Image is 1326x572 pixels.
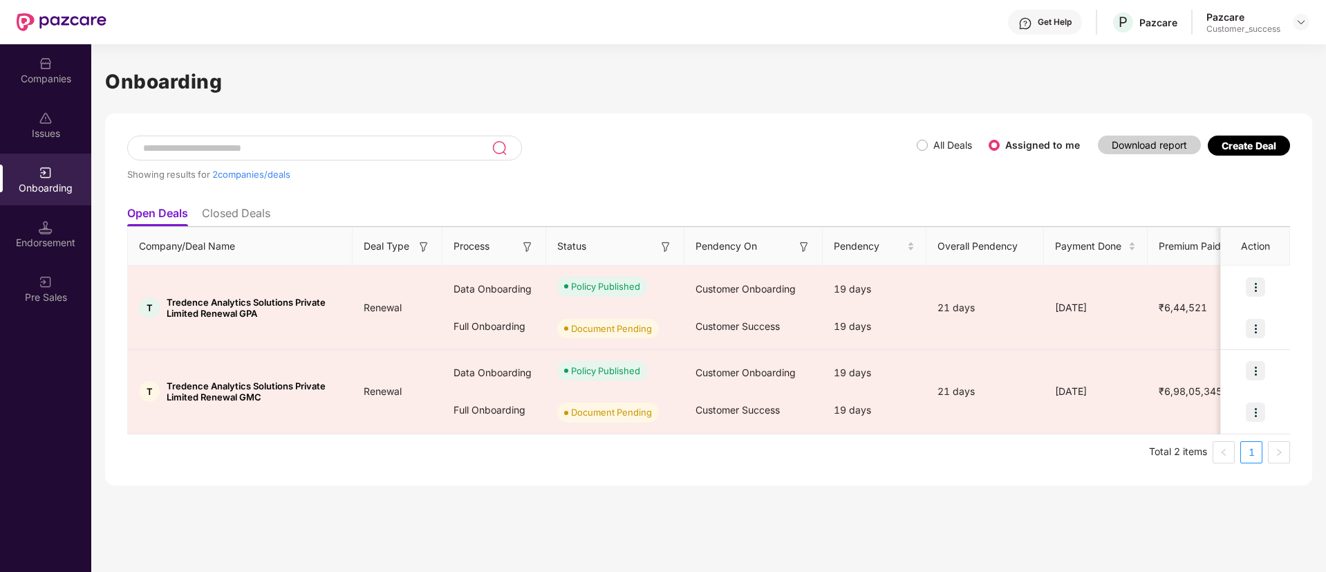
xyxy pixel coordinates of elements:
div: Document Pending [571,405,652,419]
span: Deal Type [364,239,409,254]
div: 19 days [823,354,926,391]
img: icon [1246,277,1265,297]
div: Pazcare [1206,10,1280,24]
div: Full Onboarding [442,308,546,345]
div: T [139,381,160,402]
span: Customer Success [695,320,780,332]
img: svg+xml;base64,PHN2ZyB3aWR0aD0iMTYiIGhlaWdodD0iMTYiIHZpZXdCb3g9IjAgMCAxNiAxNiIgZmlsbD0ibm9uZSIgeG... [417,240,431,254]
span: P [1119,14,1128,30]
th: Overall Pendency [926,228,1044,266]
img: svg+xml;base64,PHN2ZyB3aWR0aD0iMTYiIGhlaWdodD0iMTYiIHZpZXdCb3g9IjAgMCAxNiAxNiIgZmlsbD0ibm9uZSIgeG... [797,240,811,254]
div: Policy Published [571,364,640,378]
div: Get Help [1038,17,1072,28]
div: T [139,297,160,318]
img: svg+xml;base64,PHN2ZyB3aWR0aD0iMTQuNSIgaGVpZ2h0PSIxNC41IiB2aWV3Qm94PSIwIDAgMTYgMTYiIGZpbGw9Im5vbm... [39,221,53,234]
div: [DATE] [1044,384,1148,399]
th: Company/Deal Name [128,228,353,266]
li: Closed Deals [202,206,270,226]
div: Data Onboarding [442,270,546,308]
div: Customer_success [1206,24,1280,35]
span: Customer Onboarding [695,283,796,295]
div: Full Onboarding [442,391,546,429]
img: svg+xml;base64,PHN2ZyBpZD0iRHJvcGRvd24tMzJ4MzIiIHhtbG5zPSJodHRwOi8vd3d3LnczLm9yZy8yMDAwL3N2ZyIgd2... [1296,17,1307,28]
h1: Onboarding [105,66,1312,97]
img: icon [1246,361,1265,380]
span: Customer Onboarding [695,367,796,378]
th: Premium Paid [1148,228,1238,266]
li: Open Deals [127,206,188,226]
span: Pendency [834,239,904,254]
th: Pendency [823,228,926,266]
img: svg+xml;base64,PHN2ZyB3aWR0aD0iMTYiIGhlaWdodD0iMTYiIHZpZXdCb3g9IjAgMCAxNiAxNiIgZmlsbD0ibm9uZSIgeG... [521,240,534,254]
span: Customer Success [695,404,780,416]
img: svg+xml;base64,PHN2ZyBpZD0iSXNzdWVzX2Rpc2FibGVkIiB4bWxucz0iaHR0cDovL3d3dy53My5vcmcvMjAwMC9zdmciIH... [39,111,53,125]
span: right [1275,448,1283,456]
div: 19 days [823,270,926,308]
div: Showing results for [127,169,917,180]
img: svg+xml;base64,PHN2ZyB3aWR0aD0iMTYiIGhlaWdodD0iMTYiIHZpZXdCb3g9IjAgMCAxNiAxNiIgZmlsbD0ibm9uZSIgeG... [659,240,673,254]
img: icon [1246,403,1265,422]
span: Process [454,239,489,254]
span: ₹6,98,05,345 [1148,385,1233,397]
li: 1 [1240,441,1262,463]
span: Pendency On [695,239,757,254]
div: 21 days [926,300,1044,315]
img: svg+xml;base64,PHN2ZyBpZD0iSGVscC0zMngzMiIgeG1sbnM9Imh0dHA6Ly93d3cudzMub3JnLzIwMDAvc3ZnIiB3aWR0aD... [1018,17,1032,30]
li: Previous Page [1213,441,1235,463]
span: Renewal [353,385,413,397]
a: 1 [1241,442,1262,463]
button: Download report [1098,136,1201,154]
img: New Pazcare Logo [17,13,106,31]
span: Tredence Analytics Solutions Private Limited Renewal GPA [167,297,342,319]
th: Payment Done [1044,228,1148,266]
img: svg+xml;base64,PHN2ZyB3aWR0aD0iMjAiIGhlaWdodD0iMjAiIHZpZXdCb3g9IjAgMCAyMCAyMCIgZmlsbD0ibm9uZSIgeG... [39,166,53,180]
span: Payment Done [1055,239,1126,254]
div: Document Pending [571,322,652,335]
span: left [1220,448,1228,456]
th: Action [1221,228,1290,266]
div: Create Deal [1222,140,1276,151]
img: icon [1246,319,1265,338]
span: ₹6,44,521 [1148,302,1218,313]
div: Policy Published [571,279,640,293]
span: 2 companies/deals [212,169,290,180]
img: svg+xml;base64,PHN2ZyB3aWR0aD0iMjAiIGhlaWdodD0iMjAiIHZpZXdCb3g9IjAgMCAyMCAyMCIgZmlsbD0ibm9uZSIgeG... [39,275,53,289]
div: 19 days [823,391,926,429]
img: svg+xml;base64,PHN2ZyBpZD0iQ29tcGFuaWVzIiB4bWxucz0iaHR0cDovL3d3dy53My5vcmcvMjAwMC9zdmciIHdpZHRoPS... [39,57,53,71]
li: Total 2 items [1149,441,1207,463]
div: Pazcare [1139,16,1177,29]
span: Renewal [353,302,413,313]
div: Data Onboarding [442,354,546,391]
span: Tredence Analytics Solutions Private Limited Renewal GMC [167,380,342,403]
img: svg+xml;base64,PHN2ZyB3aWR0aD0iMjQiIGhlaWdodD0iMjUiIHZpZXdCb3g9IjAgMCAyNCAyNSIgZmlsbD0ibm9uZSIgeG... [492,140,507,156]
label: All Deals [933,139,972,151]
div: 21 days [926,384,1044,399]
button: right [1268,441,1290,463]
label: Assigned to me [1005,139,1080,151]
span: Status [557,239,586,254]
li: Next Page [1268,441,1290,463]
button: left [1213,441,1235,463]
div: [DATE] [1044,300,1148,315]
div: 19 days [823,308,926,345]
